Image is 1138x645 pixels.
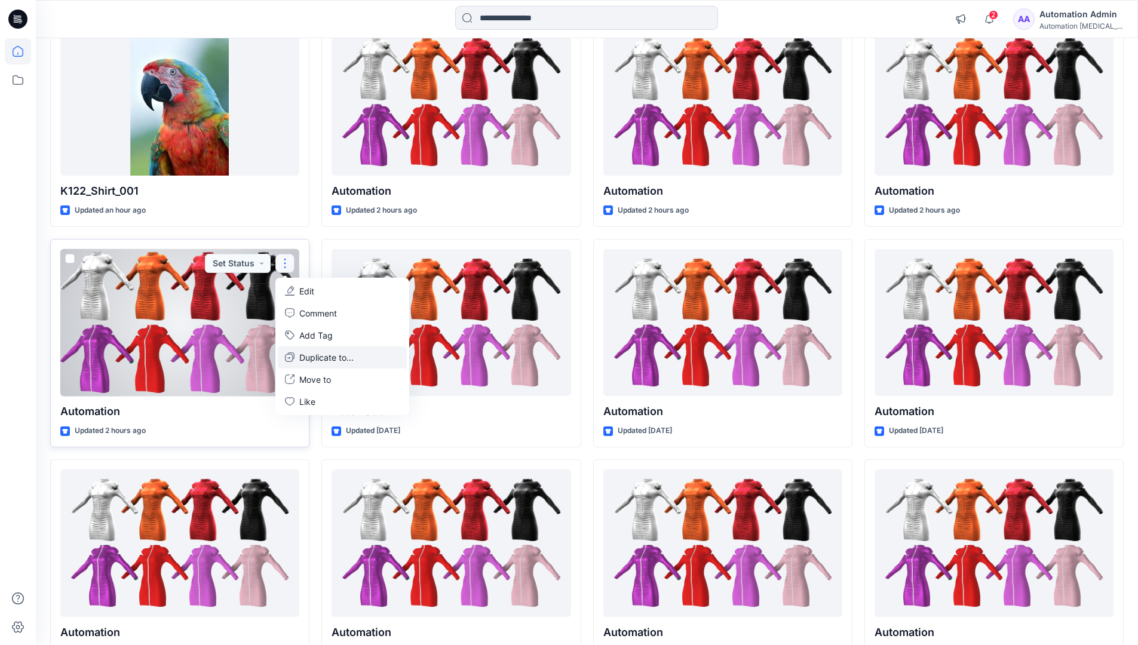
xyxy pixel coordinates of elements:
[1013,8,1035,30] div: AA
[299,373,331,386] p: Move to
[60,469,299,617] a: Automation
[332,249,570,397] a: Automation
[603,29,842,176] a: Automation
[346,425,400,437] p: Updated [DATE]
[60,249,299,397] a: Automation
[299,395,315,408] p: Like
[889,425,943,437] p: Updated [DATE]
[299,307,337,320] p: Comment
[875,249,1114,397] a: Automation
[60,624,299,641] p: Automation
[875,624,1114,641] p: Automation
[875,29,1114,176] a: Automation
[332,469,570,617] a: Automation
[60,403,299,420] p: Automation
[1039,21,1123,30] div: Automation [MEDICAL_DATA]...
[1039,7,1123,21] div: Automation Admin
[299,351,354,364] p: Duplicate to...
[332,403,570,420] p: Automation
[603,469,842,617] a: Automation
[75,204,146,217] p: Updated an hour ago
[603,183,842,199] p: Automation
[299,285,314,297] p: Edit
[332,624,570,641] p: Automation
[603,624,842,641] p: Automation
[332,29,570,176] a: Automation
[989,10,998,20] span: 2
[346,204,417,217] p: Updated 2 hours ago
[60,29,299,176] a: K122_Shirt_001
[618,204,689,217] p: Updated 2 hours ago
[875,403,1114,420] p: Automation
[278,324,407,346] button: Add Tag
[332,183,570,199] p: Automation
[278,280,407,302] a: Edit
[75,425,146,437] p: Updated 2 hours ago
[60,183,299,199] p: K122_Shirt_001
[603,249,842,397] a: Automation
[875,183,1114,199] p: Automation
[603,403,842,420] p: Automation
[875,469,1114,617] a: Automation
[889,204,960,217] p: Updated 2 hours ago
[618,425,672,437] p: Updated [DATE]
